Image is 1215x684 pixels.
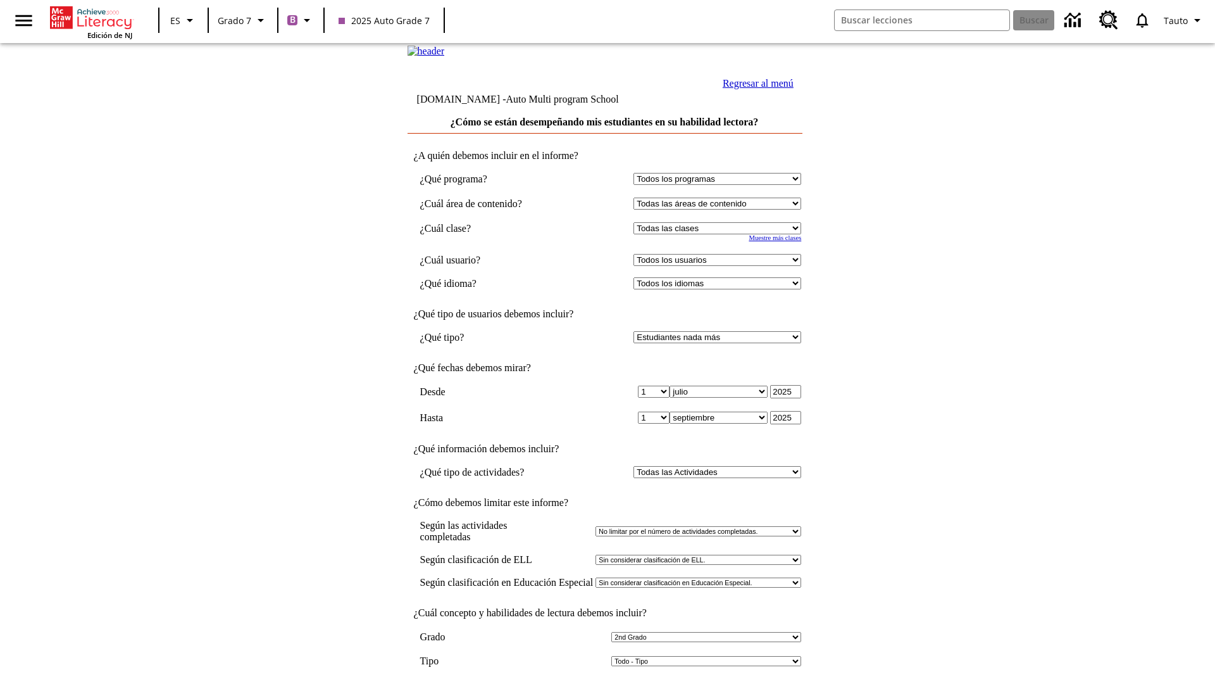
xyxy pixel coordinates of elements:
td: ¿Qué programa? [420,173,563,185]
button: Abrir el menú lateral [5,2,42,39]
a: ¿Cómo se están desempeñando mis estudiantes en su habilidad lectora? [451,117,759,127]
nobr: ¿Cuál área de contenido? [420,198,522,209]
td: ¿Qué tipo? [420,331,563,343]
td: ¿Cuál concepto y habilidades de lectura debemos incluir? [408,607,802,619]
a: Centro de información [1057,3,1092,38]
td: ¿Qué tipo de actividades? [420,466,563,478]
button: Boost El color de la clase es morado/púrpura. Cambiar el color de la clase. [282,9,320,32]
a: Notificaciones [1126,4,1159,37]
a: Muestre más clases [749,234,801,241]
td: ¿Cuál clase? [420,222,563,234]
td: ¿Cuál usuario? [420,254,563,266]
td: ¿Qué fechas debemos mirar? [408,362,802,374]
nobr: Auto Multi program School [506,94,618,104]
td: Según las actividades completadas [420,520,594,543]
button: Grado: Grado 7, Elige un grado [213,9,273,32]
span: B [290,12,296,28]
button: Perfil/Configuración [1159,9,1210,32]
td: Desde [420,385,563,398]
a: Centro de recursos, Se abrirá en una pestaña nueva. [1092,3,1126,37]
td: Hasta [420,411,563,424]
td: [DOMAIN_NAME] - [417,94,649,105]
td: ¿Qué tipo de usuarios debemos incluir? [408,308,802,320]
button: Lenguaje: ES, Selecciona un idioma [163,9,204,32]
td: Grado [420,631,465,643]
td: Según clasificación en Educación Especial [420,577,594,588]
a: Regresar al menú [723,78,794,89]
td: ¿Qué idioma? [420,277,563,289]
span: Tauto [1164,14,1188,27]
td: Tipo [420,655,454,667]
div: Portada [50,4,132,40]
span: 2025 Auto Grade 7 [339,14,430,27]
span: Grado 7 [218,14,251,27]
input: Buscar campo [835,10,1009,30]
img: header [408,46,445,57]
span: Edición de NJ [87,30,132,40]
td: Según clasificación de ELL [420,554,594,566]
span: ES [170,14,180,27]
td: ¿A quién debemos incluir en el informe? [408,150,802,161]
td: ¿Qué información debemos incluir? [408,443,802,455]
td: ¿Cómo debemos limitar este informe? [408,497,802,509]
